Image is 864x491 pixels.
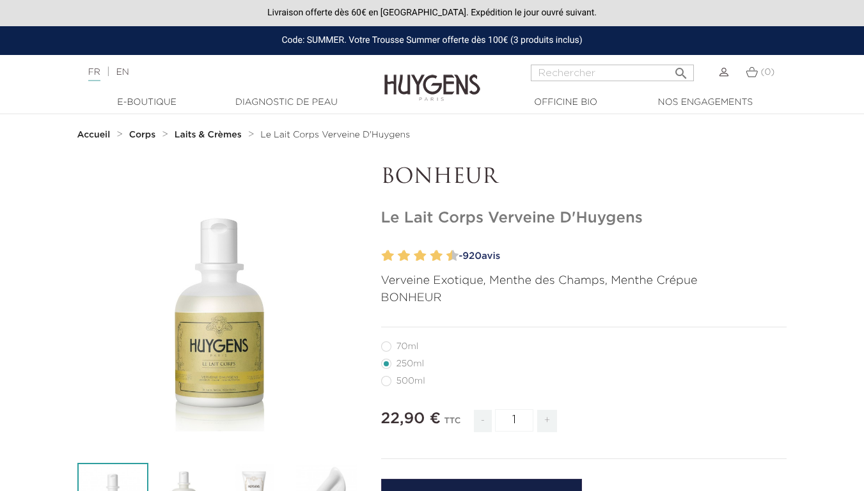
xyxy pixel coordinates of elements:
[77,130,111,139] strong: Accueil
[381,272,787,290] p: Verveine Exotique, Menthe des Champs, Menthe Crépue
[384,54,480,103] img: Huygens
[400,247,410,265] label: 4
[411,247,416,265] label: 5
[260,130,410,139] span: Le Lait Corps Verveine D'Huygens
[82,65,350,80] div: |
[417,247,427,265] label: 6
[381,290,787,307] p: BONHEUR
[537,410,558,432] span: +
[381,209,787,228] h1: Le Lait Corps Verveine D'Huygens
[474,410,492,432] span: -
[88,68,100,81] a: FR
[175,130,245,140] a: Laits & Crèmes
[129,130,156,139] strong: Corps
[760,68,774,77] span: (0)
[384,247,394,265] label: 2
[670,61,693,78] button: 
[455,247,787,266] a: -920avis
[381,166,787,190] p: BONHEUR
[502,96,630,109] a: Officine Bio
[83,96,211,109] a: E-Boutique
[381,376,441,386] label: 500ml
[116,68,129,77] a: EN
[495,409,533,432] input: Quantité
[381,411,441,426] span: 22,90 €
[129,130,159,140] a: Corps
[175,130,242,139] strong: Laits & Crèmes
[77,130,113,140] a: Accueil
[223,96,350,109] a: Diagnostic de peau
[673,62,689,77] i: 
[427,247,432,265] label: 7
[381,341,434,352] label: 70ml
[433,247,443,265] label: 8
[444,407,460,442] div: TTC
[379,247,384,265] label: 1
[531,65,694,81] input: Rechercher
[641,96,769,109] a: Nos engagements
[444,247,448,265] label: 9
[381,359,439,369] label: 250ml
[260,130,410,140] a: Le Lait Corps Verveine D'Huygens
[449,247,459,265] label: 10
[462,251,482,261] span: 920
[395,247,400,265] label: 3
